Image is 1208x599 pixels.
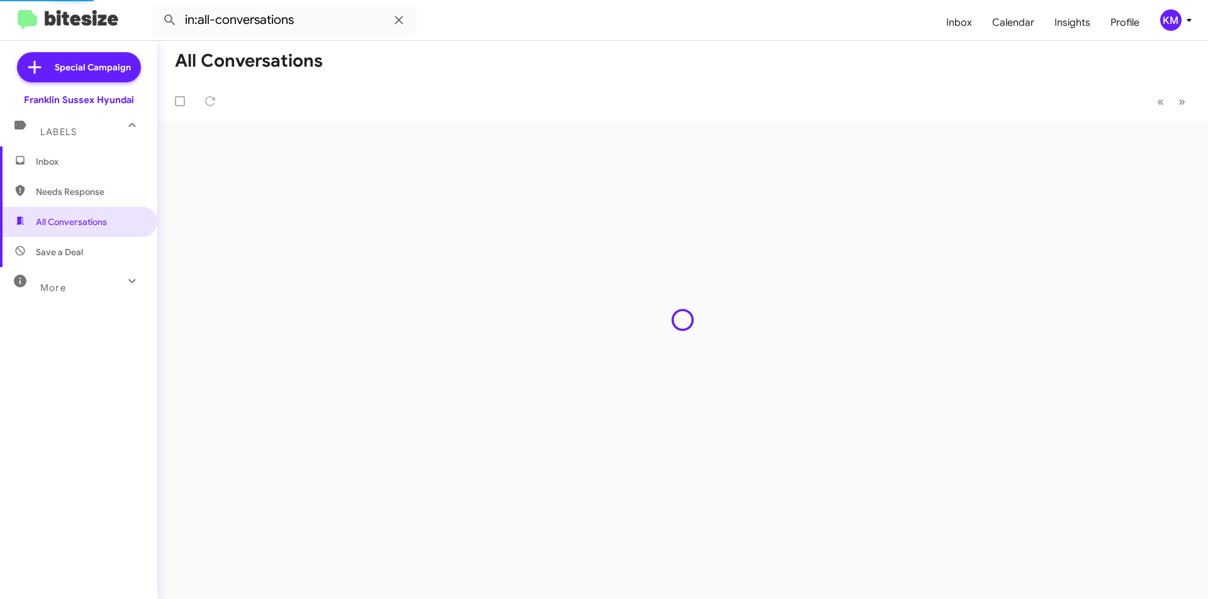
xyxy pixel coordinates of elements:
[982,4,1044,41] a: Calendar
[36,246,83,258] span: Save a Deal
[1149,89,1172,114] button: Previous
[36,216,107,228] span: All Conversations
[36,185,143,198] span: Needs Response
[1149,9,1194,31] button: KM
[1178,94,1185,109] span: »
[175,51,323,71] h1: All Conversations
[1100,4,1149,41] a: Profile
[936,4,982,41] a: Inbox
[1157,94,1164,109] span: «
[1150,89,1193,114] nav: Page navigation example
[152,5,417,35] input: Search
[17,52,141,82] a: Special Campaign
[40,126,77,138] span: Labels
[1160,9,1182,31] div: KM
[40,282,66,294] span: More
[1044,4,1100,41] a: Insights
[1171,89,1193,114] button: Next
[24,94,134,106] div: Franklin Sussex Hyundai
[36,155,143,168] span: Inbox
[55,61,131,74] span: Special Campaign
